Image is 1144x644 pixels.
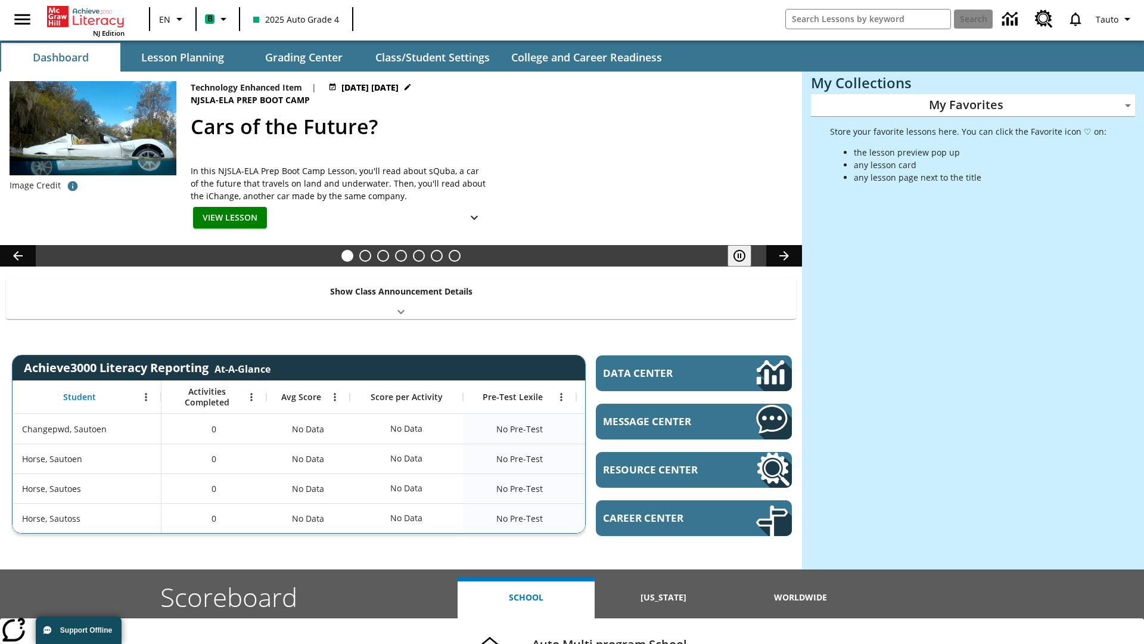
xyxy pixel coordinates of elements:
div: Show Class Announcement Details [6,278,796,319]
button: Language: EN, Select a language [154,8,192,30]
div: No Data, Changepwd, Sautoen [384,417,428,441]
h3: My Collections [811,75,1135,91]
a: Data Center [596,355,792,391]
span: No Pre-Test, Changepwd, Sautoen [496,423,543,435]
span: Changepwd, Sautoen [22,423,107,435]
button: School [458,577,595,618]
span: [DATE] [DATE] [341,81,399,94]
div: No Data, Horse, Sautoes [384,476,428,500]
span: Score per Activity [371,392,443,402]
span: | [312,81,316,94]
span: No Data [286,476,330,501]
span: NJSLA-ELA Prep Boot Camp [191,94,312,107]
span: Activities Completed [167,386,246,408]
div: No Data, Horse, Sautoen [266,444,350,473]
span: No Data [286,506,330,531]
span: Support Offline [60,626,112,634]
a: Notifications [1060,4,1091,35]
div: 0, Changepwd, Sautoen [161,414,266,444]
h2: Cars of the Future? [191,112,788,142]
a: Message Center [596,404,792,439]
button: Open side menu [5,2,40,37]
button: Photo credit: AP [61,175,85,197]
button: Lesson carousel, Next [766,245,802,267]
button: Jul 23 - Jun 30 Choose Dates [326,81,414,94]
button: Slide 2 Do You Want Fries With That? [359,250,371,262]
div: No Data, Horse, Sautoss [576,503,689,533]
span: Career Center [603,511,720,525]
button: Pause [728,245,751,267]
span: No Pre-Test, Horse, Sautoss [496,512,543,525]
div: My Favorites [811,94,1135,117]
span: No Pre-Test, Horse, Sautoen [496,453,543,465]
p: Show Class Announcement Details [330,285,472,298]
button: Worldwide [732,577,869,618]
li: any lesson page next to the title [854,171,1106,184]
div: Home [47,4,125,38]
a: Career Center [596,500,792,536]
div: 0, Horse, Sautoes [161,473,266,503]
span: B [207,11,213,26]
span: No Pre-Test, Horse, Sautoes [496,482,543,495]
button: [US_STATE] [595,577,732,618]
div: In this NJSLA-ELA Prep Boot Camp Lesson, you'll read about sQuba, a car of the future that travel... [191,165,489,202]
input: search field [786,10,950,29]
p: Store your favorite lessons here. You can click the Favorite icon ♡ on: [830,125,1106,138]
a: Resource Center, Will open in new tab [1028,3,1060,35]
div: 0, Horse, Sautoss [161,503,266,533]
span: Student [63,392,96,402]
div: No Data, Horse, Sautoss [384,506,428,530]
button: Dashboard [1,43,120,72]
span: 2025 Auto Grade 4 [253,13,339,26]
div: At-A-Glance [214,360,271,376]
div: No Data, Changepwd, Sautoen [576,414,689,444]
span: Horse, Sautoss [22,512,80,525]
button: College and Career Readiness [502,43,672,72]
p: Technology Enhanced Item [191,81,302,94]
div: No Data, Horse, Sautoes [576,473,689,503]
p: Image Credit [10,179,61,191]
button: Support Offline [36,617,122,644]
button: Lesson Planning [123,43,242,72]
button: Grading Center [244,43,363,72]
span: Avg Score [281,392,321,402]
span: Data Center [603,366,716,380]
button: Open Menu [243,388,260,406]
span: NJ Edition [93,29,125,38]
span: Achieve3000 Literacy Reporting [24,360,271,376]
button: Slide 1 Cars of the Future? [341,250,353,262]
button: Open Menu [326,388,344,406]
button: Slide 5 Pre-release lesson [413,250,425,262]
button: Open Menu [552,388,570,406]
button: Profile/Settings [1091,8,1139,30]
button: Slide 4 One Idea, Lots of Hard Work [395,250,407,262]
button: Show Details [462,207,486,229]
button: Slide 7 Sleepless in the Animal Kingdom [449,250,461,262]
button: Slide 3 What's the Big Idea? [377,250,389,262]
button: Class/Student Settings [366,43,499,72]
button: Open Menu [137,388,155,406]
span: Tauto [1096,13,1118,26]
a: Home [47,5,125,29]
span: 0 [212,512,216,525]
img: High-tech automobile treading water. [10,81,176,194]
div: No Data, Horse, Sautoen [384,447,428,470]
span: Horse, Sautoen [22,453,82,465]
a: Data Center [995,3,1028,36]
div: No Data, Horse, Sautoes [266,473,350,503]
span: No Data [286,417,330,441]
a: Resource Center, Will open in new tab [596,452,792,488]
span: 0 [212,482,216,495]
button: Boost Class color is mint green. Change class color [200,8,235,30]
span: 0 [212,423,216,435]
span: No Data [286,447,330,471]
div: Pause [728,245,763,267]
button: View Lesson [193,207,267,229]
div: No Data, Horse, Sautoen [576,444,689,473]
button: Slide 6 Career Lesson [431,250,443,262]
span: Pre-Test Lexile [483,392,543,402]
span: Resource Center [603,463,720,476]
span: EN [159,13,170,26]
span: 0 [212,453,216,465]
